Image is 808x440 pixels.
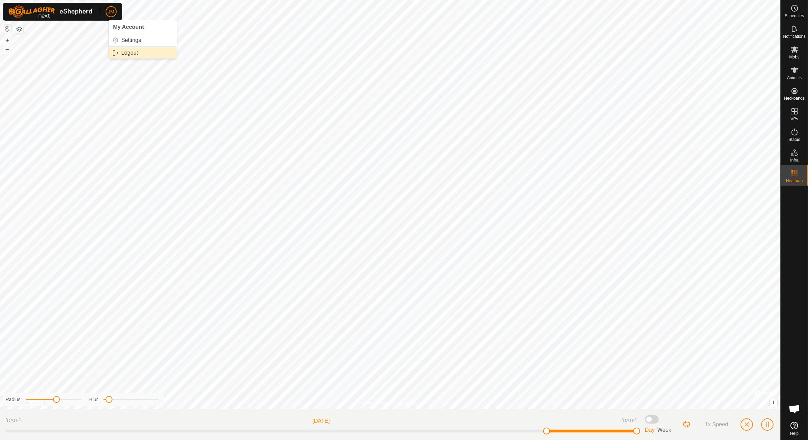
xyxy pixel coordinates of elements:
[109,47,177,58] a: Logout
[89,396,98,403] label: Blur
[784,96,805,100] span: Neckbands
[784,399,805,419] div: Open chat
[790,431,799,436] span: Help
[6,417,21,425] span: [DATE]
[783,34,806,38] span: Notifications
[6,396,21,403] label: Radius
[697,419,734,430] button: Speed Button
[622,417,637,425] span: [DATE]
[790,117,798,121] span: VPs
[121,37,141,43] span: Settings
[657,427,671,433] span: Week
[786,179,803,183] span: Heatmap
[312,417,330,425] span: [DATE]
[682,420,691,429] button: Loop Button
[645,427,655,433] span: Day
[109,35,177,46] a: Settings
[773,399,774,405] span: i
[770,398,777,406] button: i
[3,25,11,33] button: Reset Map
[789,55,799,59] span: Mobs
[15,25,23,33] button: Map Layers
[121,50,138,56] span: Logout
[113,24,144,30] span: My Account
[397,400,417,406] a: Contact Us
[8,5,94,18] img: Gallagher Logo
[785,14,804,18] span: Schedules
[363,400,389,406] a: Privacy Policy
[3,45,11,53] button: –
[705,421,728,428] span: 1x Speed
[787,76,802,80] span: Animals
[790,158,798,162] span: Infra
[3,36,11,44] button: +
[788,137,800,142] span: Status
[108,8,115,15] span: JM
[781,419,808,438] a: Help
